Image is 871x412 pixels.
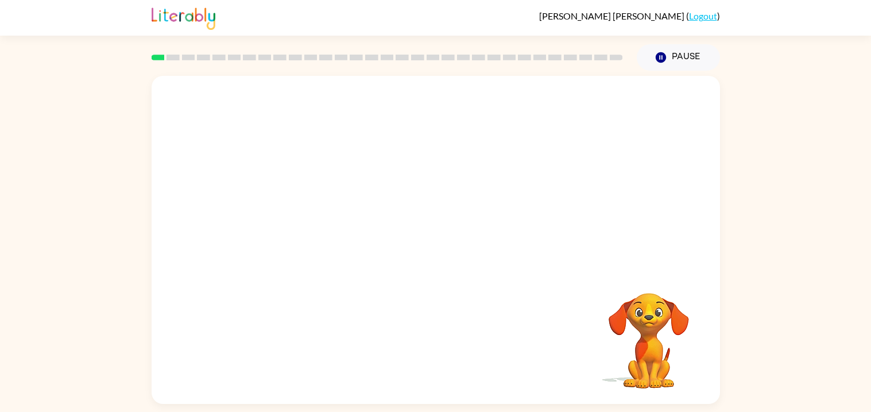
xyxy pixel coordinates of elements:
[539,10,720,21] div: ( )
[591,275,706,390] video: Your browser must support playing .mp4 files to use Literably. Please try using another browser.
[689,10,717,21] a: Logout
[539,10,686,21] span: [PERSON_NAME] [PERSON_NAME]
[637,44,720,71] button: Pause
[152,5,215,30] img: Literably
